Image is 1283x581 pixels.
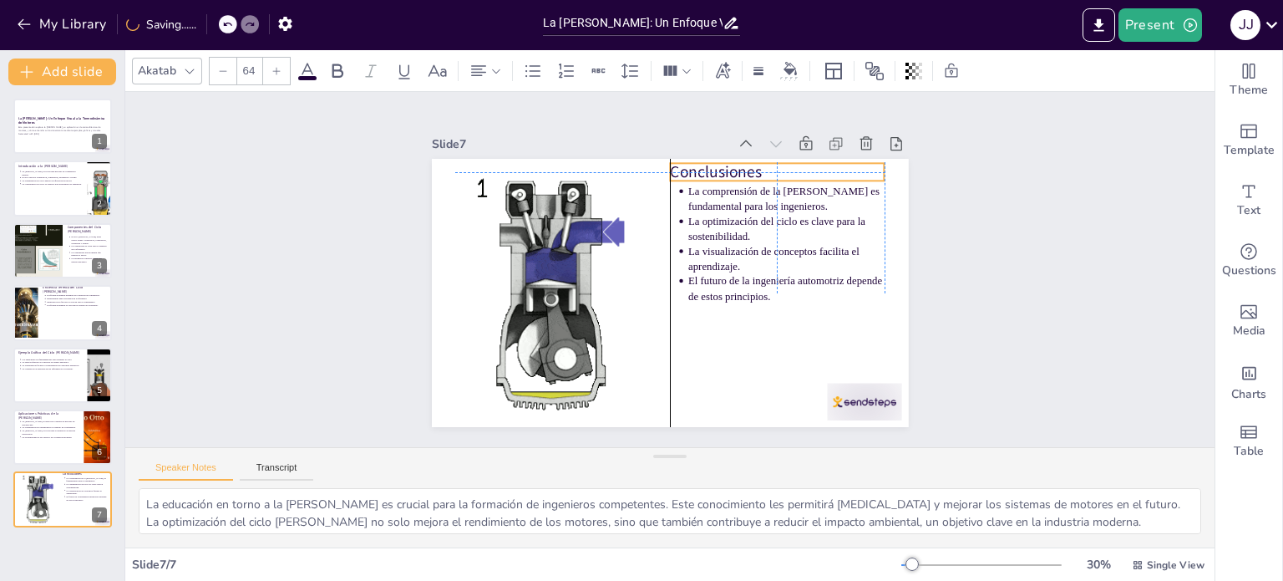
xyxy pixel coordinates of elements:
[22,367,82,370] p: La claridad en la presentación de información es esencial.
[687,246,886,296] p: La visualización de conceptos facilita el aprendizaje.
[1118,8,1202,42] button: Present
[92,445,107,460] div: 6
[66,483,107,489] p: La optimización del ciclo es clave para la sostenibilidad.
[1230,10,1260,40] div: J J
[445,111,742,158] div: Slide 7
[71,257,107,262] p: La expansión convierte energía en trabajo mecánico.
[679,161,895,206] p: Conclusiones
[18,349,83,354] p: Ejemplo Gráfico del Ciclo [PERSON_NAME]
[1215,291,1282,351] div: Add images, graphics, shapes or video
[47,294,107,298] p: La eficiencia térmica depende de la relación de compresión.
[126,17,196,33] div: Saving......
[139,488,1201,534] textarea: La educación en torno a la [PERSON_NAME] es crucial para la formación de ingenieros competentes. ...
[22,420,82,426] p: La [PERSON_NAME] se aplica en el diseño de motores de automóviles.
[22,426,82,430] p: La optimización del rendimiento es esencial en la ingeniería.
[8,59,116,85] button: Add slide
[92,258,107,273] div: 3
[13,410,112,465] div: 6
[1083,8,1115,42] button: Export to PowerPoint
[1215,171,1282,231] div: Add text boxes
[1147,558,1204,572] span: Single View
[749,58,768,84] div: Border settings
[1215,50,1282,110] div: Change the overall theme
[13,161,112,216] div: 2
[1230,8,1260,42] button: J J
[22,364,82,367] p: La visualización facilita la comprensión de conceptos abstractos.
[22,360,82,364] p: La energía química se convierte en trabajo mecánico.
[1230,81,1268,99] span: Theme
[18,126,107,132] p: Esta presentación explora la [PERSON_NAME], su aplicación en la termodinámica de motores, y cómo ...
[1233,322,1265,340] span: Media
[71,245,107,251] p: La compresión es clave para el aumento de la eficiencia.
[132,557,901,573] div: Slide 7 / 7
[66,496,107,502] p: El futuro de la ingeniería automotriz depende de estos principios.
[22,182,82,186] p: La comprensión del ciclo es esencial para estudiantes de ingeniería.
[22,179,82,182] p: La optimización del ciclo mejora la eficiencia del motor.
[22,170,82,176] p: La [PERSON_NAME] es clave para motores de combustión interna.
[658,58,696,84] div: Column Count
[71,236,107,245] p: El ciclo [PERSON_NAME] tiene cuatro etapas: compresión, combustión, expansión y escape.
[13,471,112,527] div: 7
[1231,385,1266,404] span: Charts
[1215,231,1282,291] div: Get real-time input from your audience
[865,61,885,81] span: Position
[1224,141,1275,160] span: Template
[1215,411,1282,471] div: Add a table
[13,348,112,403] div: 5
[22,358,82,361] p: Los diagramas son fundamentales para entender el ciclo.
[92,196,107,212] div: 2
[47,300,107,303] p: Optimizar estos factores es crucial para el rendimiento.
[92,321,107,336] div: 4
[47,298,107,301] p: Temperaturas más altas mejoran la eficiencia.
[92,383,107,398] div: 5
[1078,557,1118,573] div: 30 %
[68,225,107,234] p: Componentes del Ciclo [PERSON_NAME]
[22,436,82,439] p: La sostenibilidad es un objetivo en la industria moderna.
[778,62,803,79] div: Background color
[820,58,847,84] div: Layout
[1215,110,1282,171] div: Add ready made slides
[543,11,723,35] input: Insert title
[1237,201,1260,220] span: Text
[18,411,83,420] p: Aplicaciones Prácticas de la [PERSON_NAME]
[13,285,112,340] div: 4
[63,472,107,477] p: Conclusiones
[18,132,107,135] p: Generated with [URL]
[1234,442,1264,461] span: Table
[92,134,107,149] div: 1
[71,251,107,257] p: La combustión libera energía que impulsa el motor.
[43,285,107,294] p: Eficiencia Térmica del Ciclo [PERSON_NAME]
[710,58,735,84] div: Text effects
[134,59,180,82] div: Akatab
[1215,351,1282,411] div: Add charts and graphs
[13,11,114,38] button: My Library
[694,186,893,237] p: La comprensión de la [PERSON_NAME] es fundamental para los ingenieros.
[92,507,107,522] div: 7
[22,430,82,436] p: La [PERSON_NAME] es clave para el desarrollo de nuevas tecnologías.
[684,276,883,326] p: El futuro de la ingeniería automotriz depende de estos principios.
[66,477,107,482] p: La comprensión de la [PERSON_NAME] es fundamental para los ingenieros.
[139,462,233,481] button: Speaker Notes
[47,303,107,307] p: La eficiencia térmica es vital para el desarrollo sostenible.
[691,217,890,267] p: La optimización del ciclo es clave para la sostenibilidad.
[18,163,83,168] p: Introducción a la [PERSON_NAME]
[13,223,112,278] div: 3
[1222,262,1276,280] span: Questions
[13,99,112,154] div: 1
[18,116,105,125] strong: La [PERSON_NAME]: Un Enfoque Visual a la Termodinámica de Motores
[66,489,107,495] p: La visualización de conceptos facilita el aprendizaje.
[240,462,314,481] button: Transcript
[22,176,82,179] p: El ciclo incluye compresión, combustión, expansión y escape.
